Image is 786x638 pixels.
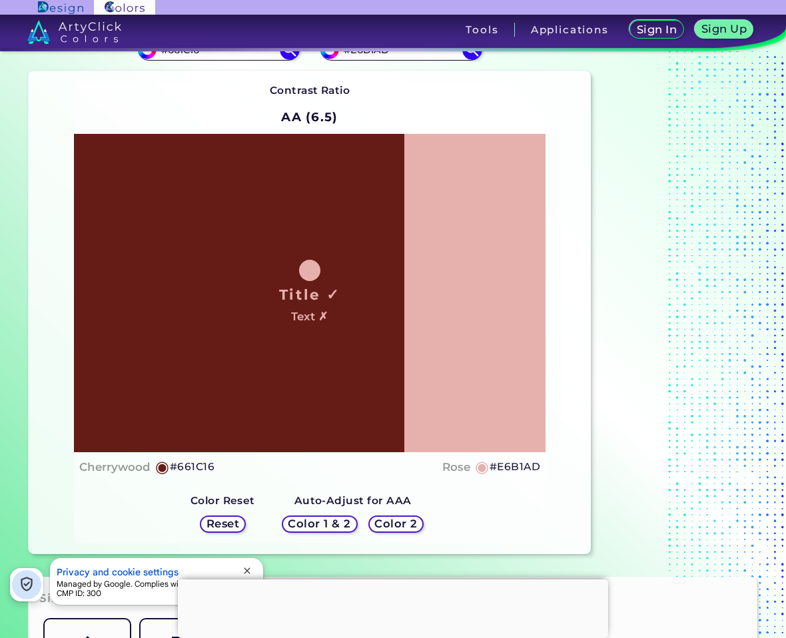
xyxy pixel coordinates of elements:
[38,1,83,14] img: ArtyClick Design logo
[294,494,412,507] strong: Auto-Adjust for AAA
[475,459,490,475] h5: ◉
[490,458,540,476] h5: #E6B1AD
[291,307,328,326] h4: Text ✗
[466,25,498,35] h3: Tools
[206,518,239,529] h5: Reset
[701,23,747,34] h5: Sign Up
[275,102,344,131] h2: AA (6.5)
[27,20,121,44] img: logo_artyclick_colors_white.svg
[629,20,684,39] a: Sign In
[191,494,255,507] strong: Color Reset
[442,458,470,477] h4: Rose
[374,518,417,529] h5: Color 2
[637,24,677,35] h5: Sign In
[279,284,340,304] h1: Title ✓
[531,25,609,35] h3: Applications
[288,518,350,529] h5: Color 1 & 2
[170,458,214,476] h5: #661C16
[79,458,151,477] h4: Cherrywood
[695,20,753,39] a: Sign Up
[270,84,350,97] strong: Contrast Ratio
[178,579,608,635] iframe: Advertisement
[155,459,170,475] h5: ◉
